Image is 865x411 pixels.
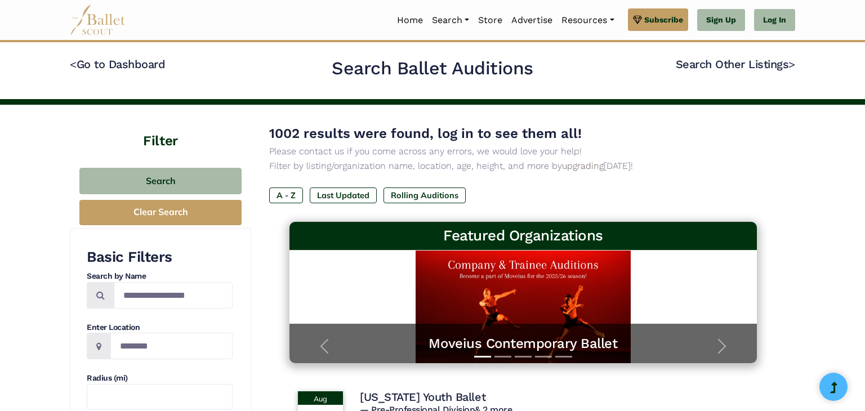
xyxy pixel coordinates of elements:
h2: Search Ballet Auditions [332,57,533,81]
a: Resources [557,8,618,32]
a: Log In [754,9,795,32]
h3: Featured Organizations [298,226,748,245]
code: < [70,57,77,71]
img: gem.svg [633,14,642,26]
button: Search [79,168,242,194]
code: > [788,57,795,71]
div: Aug [298,391,343,405]
a: Subscribe [628,8,688,31]
button: Slide 2 [494,350,511,363]
span: 1002 results were found, log in to see them all! [269,126,582,141]
a: Sign Up [697,9,745,32]
input: Search by names... [114,282,233,309]
label: Rolling Auditions [384,187,466,203]
h4: Radius (mi) [87,373,233,384]
button: Slide 3 [515,350,532,363]
h4: Filter [70,105,251,151]
span: Subscribe [644,14,683,26]
a: Search Other Listings> [676,57,795,71]
a: Store [474,8,507,32]
a: <Go to Dashboard [70,57,165,71]
a: upgrading [562,160,604,171]
input: Location [110,333,233,359]
button: Slide 5 [555,350,572,363]
p: Filter by listing/organization name, location, age, height, and more by [DATE]! [269,159,777,173]
h4: Enter Location [87,322,233,333]
button: Clear Search [79,200,242,225]
label: Last Updated [310,187,377,203]
a: Search [427,8,474,32]
p: Please contact us if you come across any errors, we would love your help! [269,144,777,159]
a: Home [393,8,427,32]
h4: [US_STATE] Youth Ballet [360,390,485,404]
h4: Search by Name [87,271,233,282]
button: Slide 4 [535,350,552,363]
a: Moveius Contemporary Ballet [301,335,746,352]
button: Slide 1 [474,350,491,363]
h3: Basic Filters [87,248,233,267]
a: Advertise [507,8,557,32]
label: A - Z [269,187,303,203]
